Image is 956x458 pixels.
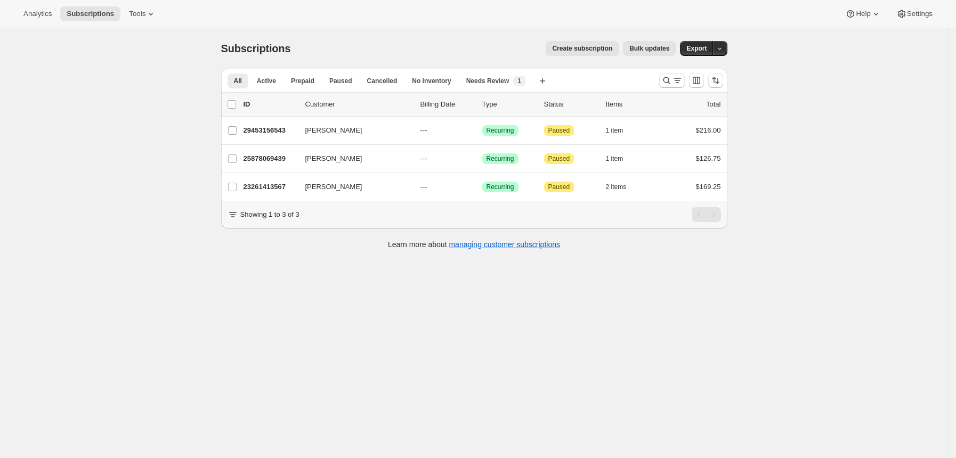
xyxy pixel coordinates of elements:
span: --- [420,183,427,191]
span: $169.25 [696,183,721,191]
span: Analytics [23,10,52,18]
button: Create new view [534,73,551,88]
p: 23261413567 [244,182,297,192]
span: Settings [907,10,933,18]
div: 25878069439[PERSON_NAME]---SuccessRecurringAttentionPaused1 item$126.75 [244,151,721,166]
span: --- [420,154,427,162]
span: Cancelled [367,77,398,85]
span: Needs Review [466,77,509,85]
span: Prepaid [291,77,314,85]
button: Bulk updates [623,41,676,56]
span: $126.75 [696,154,721,162]
a: managing customer subscriptions [449,240,560,249]
button: Export [680,41,713,56]
span: Recurring [487,183,514,191]
span: Bulk updates [629,44,669,53]
div: 29453156543[PERSON_NAME]---SuccessRecurringAttentionPaused1 item$216.00 [244,123,721,138]
p: Showing 1 to 3 of 3 [240,209,299,220]
span: Paused [548,126,570,135]
button: Tools [123,6,163,21]
span: All [234,77,242,85]
span: No inventory [412,77,451,85]
button: [PERSON_NAME] [299,122,406,139]
span: Paused [548,154,570,163]
span: [PERSON_NAME] [305,182,362,192]
p: Customer [305,99,412,110]
span: Paused [329,77,352,85]
span: 1 [517,77,521,85]
span: 1 item [606,126,623,135]
span: Export [686,44,707,53]
p: Billing Date [420,99,474,110]
button: Search and filter results [659,73,685,88]
p: 29453156543 [244,125,297,136]
button: Customize table column order and visibility [689,73,704,88]
button: [PERSON_NAME] [299,150,406,167]
span: Subscriptions [67,10,114,18]
button: 1 item [606,151,635,166]
button: 2 items [606,179,638,194]
p: Total [706,99,720,110]
p: ID [244,99,297,110]
p: Learn more about [388,239,560,250]
span: [PERSON_NAME] [305,153,362,164]
span: 2 items [606,183,627,191]
button: Settings [890,6,939,21]
div: 23261413567[PERSON_NAME]---SuccessRecurringAttentionPaused2 items$169.25 [244,179,721,194]
div: IDCustomerBilling DateTypeStatusItemsTotal [244,99,721,110]
span: Help [856,10,870,18]
nav: Pagination [692,207,721,222]
span: Subscriptions [221,43,291,54]
button: [PERSON_NAME] [299,178,406,195]
div: Items [606,99,659,110]
button: Subscriptions [60,6,120,21]
span: 1 item [606,154,623,163]
button: Analytics [17,6,58,21]
span: $216.00 [696,126,721,134]
button: Help [839,6,887,21]
span: Paused [548,183,570,191]
span: Recurring [487,154,514,163]
span: [PERSON_NAME] [305,125,362,136]
button: 1 item [606,123,635,138]
span: --- [420,126,427,134]
button: Create subscription [546,41,619,56]
p: 25878069439 [244,153,297,164]
button: Sort the results [708,73,723,88]
div: Type [482,99,536,110]
p: Status [544,99,597,110]
span: Create subscription [552,44,612,53]
span: Tools [129,10,145,18]
span: Active [257,77,276,85]
span: Recurring [487,126,514,135]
